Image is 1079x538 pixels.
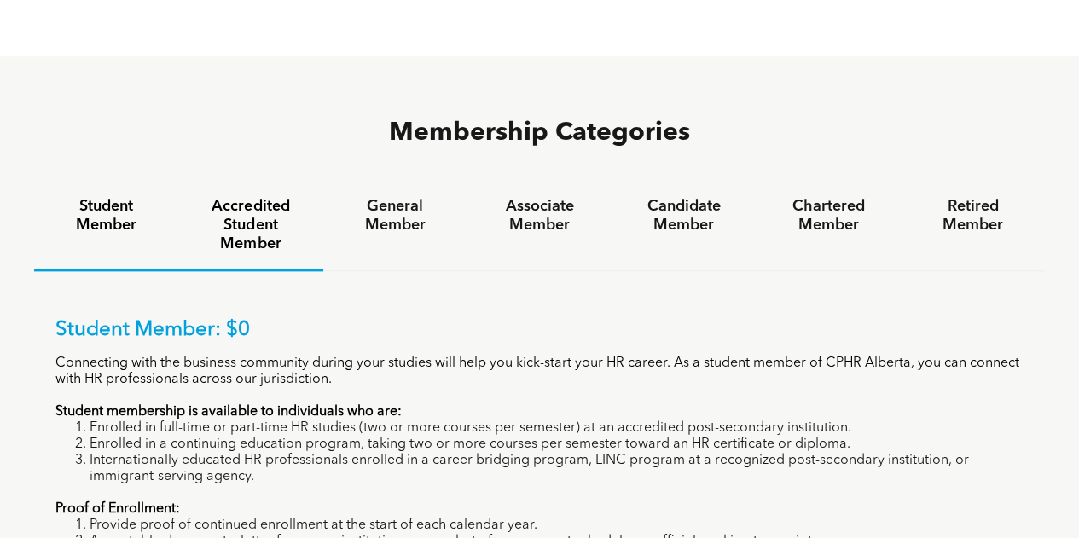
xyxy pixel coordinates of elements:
h4: Accredited Student Member [194,197,307,253]
span: Membership Categories [389,120,690,146]
strong: Proof of Enrollment: [55,502,180,516]
li: Enrolled in full-time or part-time HR studies (two or more courses per semester) at an accredited... [90,420,1024,437]
h4: Retired Member [916,197,1030,234]
h4: Associate Member [483,197,596,234]
h4: Student Member [49,197,163,234]
h4: Chartered Member [771,197,885,234]
li: Provide proof of continued enrollment at the start of each calendar year. [90,518,1024,534]
h4: General Member [339,197,452,234]
p: Connecting with the business community during your studies will help you kick-start your HR caree... [55,356,1024,388]
h4: Candidate Member [627,197,740,234]
li: Internationally educated HR professionals enrolled in a career bridging program, LINC program at ... [90,453,1024,485]
strong: Student membership is available to individuals who are: [55,405,402,419]
p: Student Member: $0 [55,318,1024,343]
li: Enrolled in a continuing education program, taking two or more courses per semester toward an HR ... [90,437,1024,453]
